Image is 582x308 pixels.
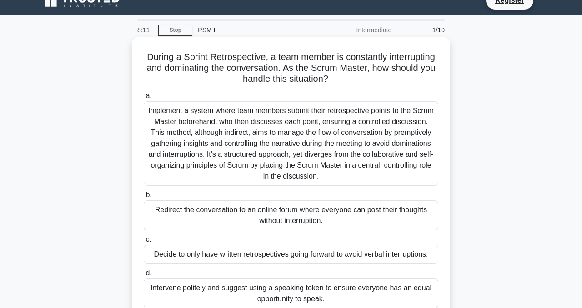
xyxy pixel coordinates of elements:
a: Stop [158,25,192,36]
span: c. [145,235,151,243]
span: b. [145,191,151,199]
h5: During a Sprint Retrospective, a team member is constantly interrupting and dominating the conver... [143,51,439,85]
div: 8:11 [132,21,158,39]
div: Decide to only have written retrospectives going forward to avoid verbal interruptions. [144,245,438,264]
div: 1/10 [397,21,450,39]
div: Redirect the conversation to an online forum where everyone can post their thoughts without inter... [144,200,438,230]
div: Intermediate [317,21,397,39]
span: a. [145,92,151,99]
div: Implement a system where team members submit their retrospective points to the Scrum Master befor... [144,101,438,186]
div: PSM I [192,21,317,39]
span: d. [145,269,151,277]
